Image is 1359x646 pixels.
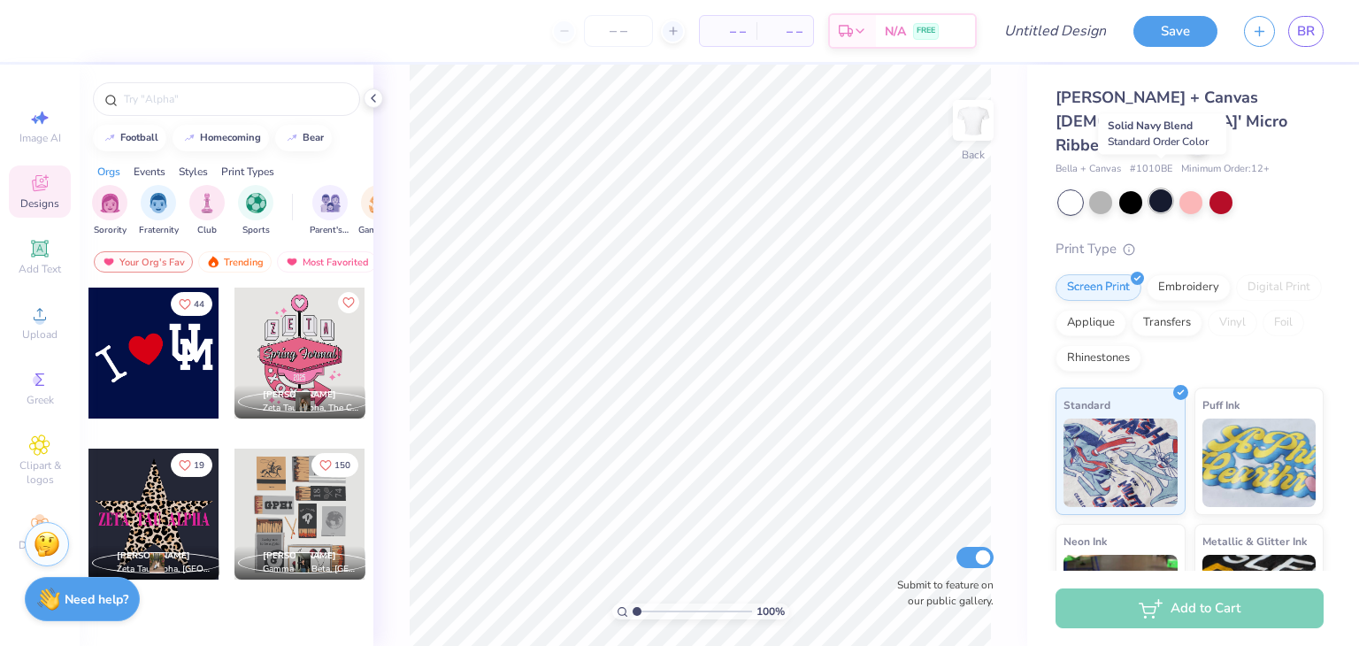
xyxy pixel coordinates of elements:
[97,164,120,180] div: Orgs
[962,147,985,163] div: Back
[1132,310,1202,336] div: Transfers
[179,164,208,180] div: Styles
[310,185,350,237] button: filter button
[189,185,225,237] button: filter button
[369,193,389,213] img: Game Day Image
[320,193,341,213] img: Parent's Weekend Image
[285,256,299,268] img: most_fav.gif
[238,185,273,237] button: filter button
[885,22,906,41] span: N/A
[117,550,190,562] span: [PERSON_NAME]
[206,256,220,268] img: trending.gif
[1202,555,1317,643] img: Metallic & Glitter Ink
[1288,16,1324,47] a: BR
[275,125,332,151] button: bear
[100,193,120,213] img: Sorority Image
[277,251,377,273] div: Most Favorited
[198,251,272,273] div: Trending
[1208,310,1257,336] div: Vinyl
[19,131,61,145] span: Image AI
[27,393,54,407] span: Greek
[197,224,217,237] span: Club
[65,591,128,608] strong: Need help?
[710,22,746,41] span: – –
[171,453,212,477] button: Like
[310,185,350,237] div: filter for Parent's Weekend
[1056,274,1141,301] div: Screen Print
[1063,419,1178,507] img: Standard
[134,164,165,180] div: Events
[139,185,179,237] div: filter for Fraternity
[103,133,117,143] img: trend_line.gif
[200,133,261,142] div: homecoming
[756,604,785,619] span: 100 %
[182,133,196,143] img: trend_line.gif
[263,563,358,576] span: Gamma Phi Beta, [GEOGRAPHIC_DATA]
[263,550,336,562] span: [PERSON_NAME]
[1108,135,1209,149] span: Standard Order Color
[194,300,204,309] span: 44
[1063,396,1110,414] span: Standard
[1056,239,1324,259] div: Print Type
[1063,532,1107,550] span: Neon Ink
[310,224,350,237] span: Parent's Weekend
[358,185,399,237] button: filter button
[139,185,179,237] button: filter button
[194,461,204,470] span: 19
[171,292,212,316] button: Like
[1263,310,1304,336] div: Foil
[9,458,71,487] span: Clipart & logos
[20,196,59,211] span: Designs
[173,125,269,151] button: homecoming
[358,185,399,237] div: filter for Game Day
[242,224,270,237] span: Sports
[1147,274,1231,301] div: Embroidery
[246,193,266,213] img: Sports Image
[1202,532,1307,550] span: Metallic & Glitter Ink
[334,461,350,470] span: 150
[117,563,212,576] span: Zeta Tau Alpha, [GEOGRAPHIC_DATA]
[1181,162,1270,177] span: Minimum Order: 12 +
[338,292,359,313] button: Like
[956,103,991,138] img: Back
[1202,396,1240,414] span: Puff Ink
[139,224,179,237] span: Fraternity
[263,388,336,401] span: [PERSON_NAME]
[92,185,127,237] div: filter for Sorority
[1063,555,1178,643] img: Neon Ink
[263,402,358,415] span: Zeta Tau Alpha, The College of [US_STATE]
[285,133,299,143] img: trend_line.gif
[94,251,193,273] div: Your Org's Fav
[120,133,158,142] div: football
[358,224,399,237] span: Game Day
[887,577,994,609] label: Submit to feature on our public gallery.
[1056,162,1121,177] span: Bella + Canvas
[93,125,166,151] button: football
[221,164,274,180] div: Print Types
[189,185,225,237] div: filter for Club
[767,22,802,41] span: – –
[238,185,273,237] div: filter for Sports
[1297,21,1315,42] span: BR
[584,15,653,47] input: – –
[102,256,116,268] img: most_fav.gif
[149,193,168,213] img: Fraternity Image
[1130,162,1172,177] span: # 1010BE
[917,25,935,37] span: FREE
[1236,274,1322,301] div: Digital Print
[122,90,349,108] input: Try "Alpha"
[990,13,1120,49] input: Untitled Design
[1056,310,1126,336] div: Applique
[19,538,61,552] span: Decorate
[22,327,58,342] span: Upload
[94,224,127,237] span: Sorority
[1202,419,1317,507] img: Puff Ink
[1056,87,1287,156] span: [PERSON_NAME] + Canvas [DEMOGRAPHIC_DATA]' Micro Ribbed Baby Tee
[19,262,61,276] span: Add Text
[1056,345,1141,372] div: Rhinestones
[311,453,358,477] button: Like
[92,185,127,237] button: filter button
[303,133,324,142] div: bear
[197,193,217,213] img: Club Image
[1098,113,1226,154] div: Solid Navy Blend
